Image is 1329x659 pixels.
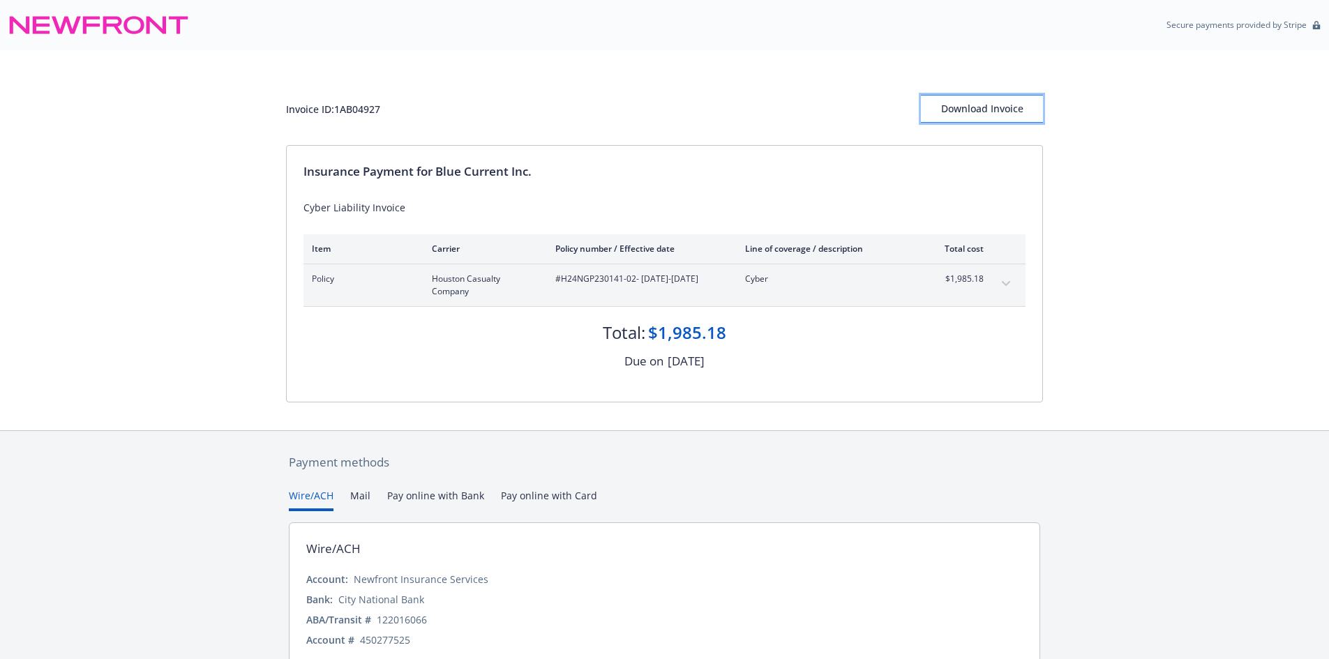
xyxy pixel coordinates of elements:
[354,572,488,586] div: Newfront Insurance Services
[306,633,354,647] div: Account #
[921,95,1043,123] button: Download Invoice
[387,488,484,511] button: Pay online with Bank
[306,572,348,586] div: Account:
[555,273,723,285] span: #H24NGP230141-02 - [DATE]-[DATE]
[555,243,723,255] div: Policy number / Effective date
[286,102,380,116] div: Invoice ID: 1AB04927
[745,273,909,285] span: Cyber
[1166,19,1307,31] p: Secure payments provided by Stripe
[501,488,597,511] button: Pay online with Card
[306,540,361,558] div: Wire/ACH
[377,612,427,627] div: 122016066
[432,243,533,255] div: Carrier
[995,273,1017,295] button: expand content
[306,592,333,607] div: Bank:
[289,453,1040,471] div: Payment methods
[312,243,410,255] div: Item
[432,273,533,298] span: Houston Casualty Company
[306,612,371,627] div: ABA/Transit #
[745,243,909,255] div: Line of coverage / description
[338,592,424,607] div: City National Bank
[350,488,370,511] button: Mail
[668,352,705,370] div: [DATE]
[303,162,1026,181] div: Insurance Payment for Blue Current Inc.
[303,264,1026,306] div: PolicyHouston Casualty Company#H24NGP230141-02- [DATE]-[DATE]Cyber$1,985.18expand content
[360,633,410,647] div: 450277525
[921,96,1043,122] div: Download Invoice
[603,321,645,344] div: Total:
[931,243,984,255] div: Total cost
[931,273,984,285] span: $1,985.18
[303,200,1026,215] div: Cyber Liability Invoice
[289,488,333,511] button: Wire/ACH
[648,321,726,344] div: $1,985.18
[624,352,663,370] div: Due on
[312,273,410,285] span: Policy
